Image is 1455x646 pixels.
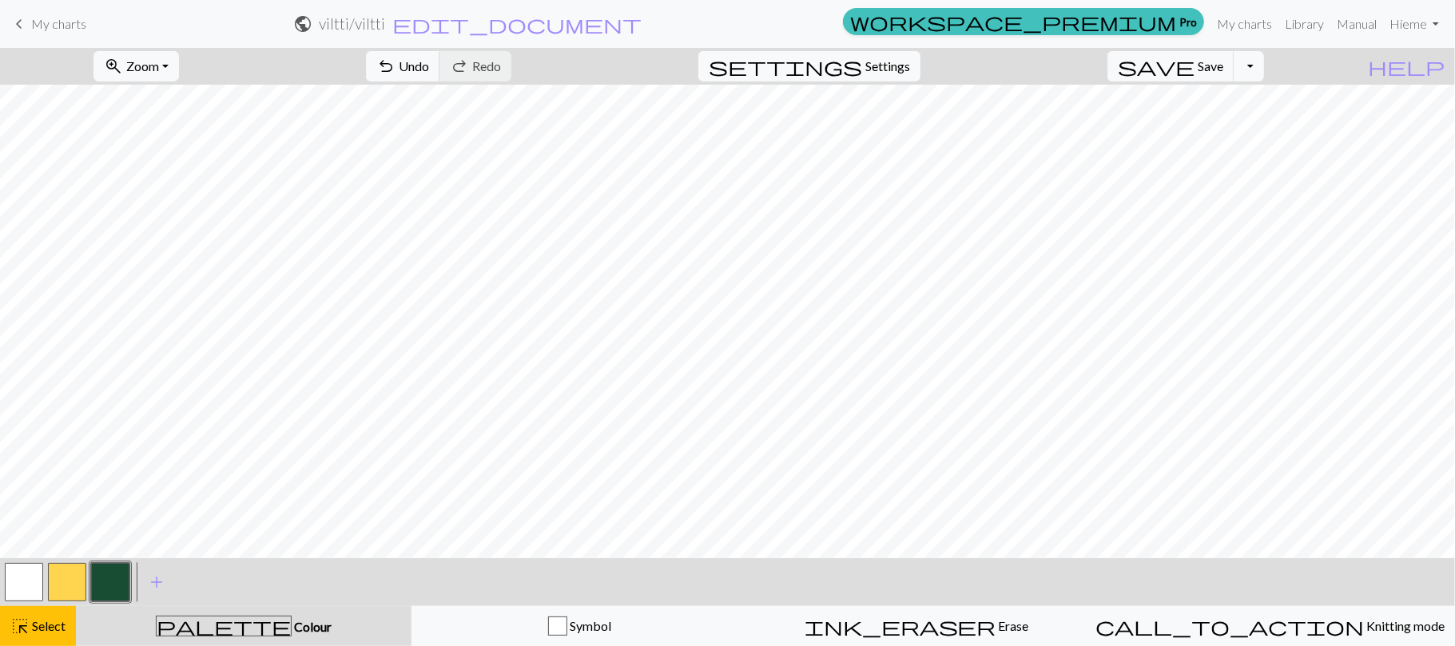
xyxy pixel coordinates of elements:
[1198,58,1223,73] span: Save
[10,615,30,637] span: highlight_alt
[567,618,611,633] span: Symbol
[1368,55,1445,77] span: help
[93,51,179,81] button: Zoom
[1095,615,1364,637] span: call_to_action
[709,57,862,76] i: Settings
[157,615,291,637] span: palette
[399,58,429,73] span: Undo
[147,571,166,593] span: add
[843,8,1204,35] a: Pro
[392,13,642,35] span: edit_document
[104,55,123,77] span: zoom_in
[10,10,86,38] a: My charts
[411,606,749,646] button: Symbol
[376,55,396,77] span: undo
[1364,618,1445,633] span: Knitting mode
[1211,8,1278,40] a: My charts
[76,606,411,646] button: Colour
[850,10,1176,33] span: workspace_premium
[1383,8,1445,40] a: Hieme
[1330,8,1383,40] a: Manual
[126,58,159,73] span: Zoom
[30,618,66,633] span: Select
[1278,8,1330,40] a: Library
[10,13,29,35] span: keyboard_arrow_left
[698,51,920,81] button: SettingsSettings
[292,619,332,634] span: Colour
[293,13,312,35] span: public
[1118,55,1195,77] span: save
[865,57,910,76] span: Settings
[996,618,1029,633] span: Erase
[366,51,440,81] button: Undo
[319,14,385,33] h2: viltti / viltti
[805,615,996,637] span: ink_eraser
[31,16,86,31] span: My charts
[1085,606,1455,646] button: Knitting mode
[1107,51,1234,81] button: Save
[709,55,862,77] span: settings
[748,606,1085,646] button: Erase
